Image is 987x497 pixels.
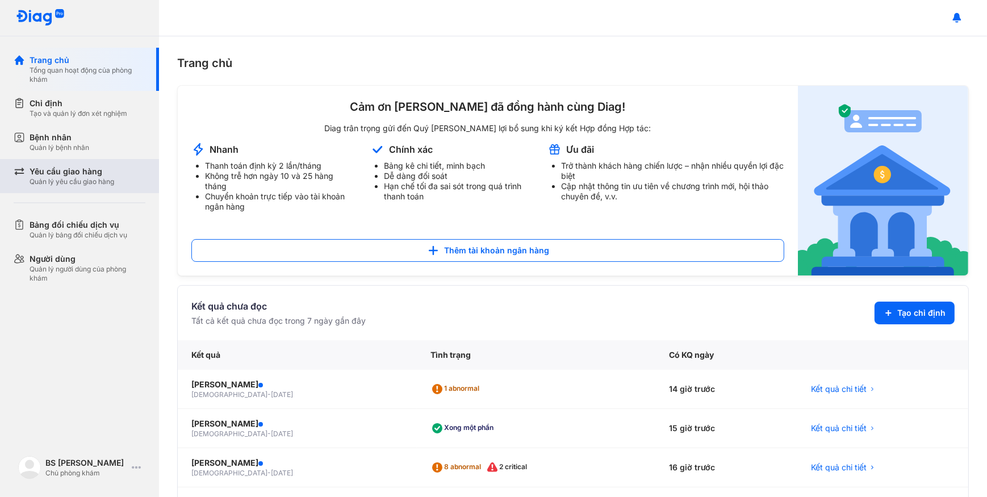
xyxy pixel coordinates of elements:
[30,166,114,177] div: Yêu cầu giao hàng
[561,181,784,202] li: Cập nhật thông tin ưu tiên về chương trình mới, hội thảo chuyên đề, v.v.
[191,299,366,313] div: Kết quả chưa đọc
[267,390,271,399] span: -
[655,370,798,409] div: 14 giờ trước
[45,457,127,469] div: BS [PERSON_NAME]
[191,123,784,133] div: Diag trân trọng gửi đến Quý [PERSON_NAME] lợi bổ sung khi ký kết Hợp đồng Hợp tác:
[389,143,433,156] div: Chính xác
[178,340,417,370] div: Kết quả
[430,419,498,437] div: Xong một phần
[30,177,114,186] div: Quản lý yêu cầu giao hàng
[191,315,366,327] div: Tất cả kết quả chưa đọc trong 7 ngày gần đây
[30,231,127,240] div: Quản lý bảng đối chiếu dịch vụ
[191,418,403,429] div: [PERSON_NAME]
[417,340,655,370] div: Tình trạng
[45,469,127,478] div: Chủ phòng khám
[177,55,969,72] div: Trang chủ
[430,380,484,398] div: 1 abnormal
[384,161,534,171] li: Bảng kê chi tiết, minh bạch
[30,132,89,143] div: Bệnh nhân
[267,429,271,438] span: -
[811,423,867,434] span: Kết quả chi tiết
[30,98,127,109] div: Chỉ định
[191,379,403,390] div: [PERSON_NAME]
[205,161,357,171] li: Thanh toán định kỳ 2 lần/tháng
[875,302,955,324] button: Tạo chỉ định
[205,191,357,212] li: Chuyển khoản trực tiếp vào tài khoản ngân hàng
[30,265,145,283] div: Quản lý người dùng của phòng khám
[897,307,946,319] span: Tạo chỉ định
[210,143,239,156] div: Nhanh
[561,161,784,181] li: Trở thành khách hàng chiến lược – nhận nhiều quyền lợi đặc biệt
[655,340,798,370] div: Có KQ ngày
[655,448,798,487] div: 16 giờ trước
[30,66,145,84] div: Tổng quan hoạt động của phòng khám
[191,143,205,156] img: account-announcement
[191,239,784,262] button: Thêm tài khoản ngân hàng
[384,181,534,202] li: Hạn chế tối đa sai sót trong quá trình thanh toán
[271,390,293,399] span: [DATE]
[370,143,384,156] img: account-announcement
[486,458,532,477] div: 2 critical
[655,409,798,448] div: 15 giờ trước
[30,55,145,66] div: Trang chủ
[384,171,534,181] li: Dễ dàng đối soát
[547,143,562,156] img: account-announcement
[18,456,41,479] img: logo
[798,86,968,275] img: account-announcement
[267,469,271,477] span: -
[191,99,784,114] div: Cảm ơn [PERSON_NAME] đã đồng hành cùng Diag!
[30,143,89,152] div: Quản lý bệnh nhân
[191,457,403,469] div: [PERSON_NAME]
[811,383,867,395] span: Kết quả chi tiết
[205,171,357,191] li: Không trễ hơn ngày 10 và 25 hàng tháng
[566,143,594,156] div: Ưu đãi
[30,109,127,118] div: Tạo và quản lý đơn xét nghiệm
[191,429,267,438] span: [DEMOGRAPHIC_DATA]
[191,469,267,477] span: [DEMOGRAPHIC_DATA]
[30,219,127,231] div: Bảng đối chiếu dịch vụ
[271,429,293,438] span: [DATE]
[271,469,293,477] span: [DATE]
[430,458,486,477] div: 8 abnormal
[191,390,267,399] span: [DEMOGRAPHIC_DATA]
[30,253,145,265] div: Người dùng
[811,462,867,473] span: Kết quả chi tiết
[16,9,65,27] img: logo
